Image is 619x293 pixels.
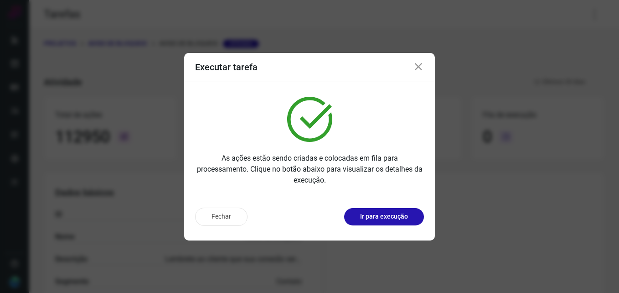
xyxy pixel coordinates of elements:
[287,97,332,142] img: verified.svg
[344,208,424,225] button: Ir para execução
[195,62,258,73] h3: Executar tarefa
[195,208,248,226] button: Fechar
[195,153,424,186] p: As ações estão sendo criadas e colocadas em fila para processamento. Clique no botão abaixo para ...
[360,212,408,221] p: Ir para execução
